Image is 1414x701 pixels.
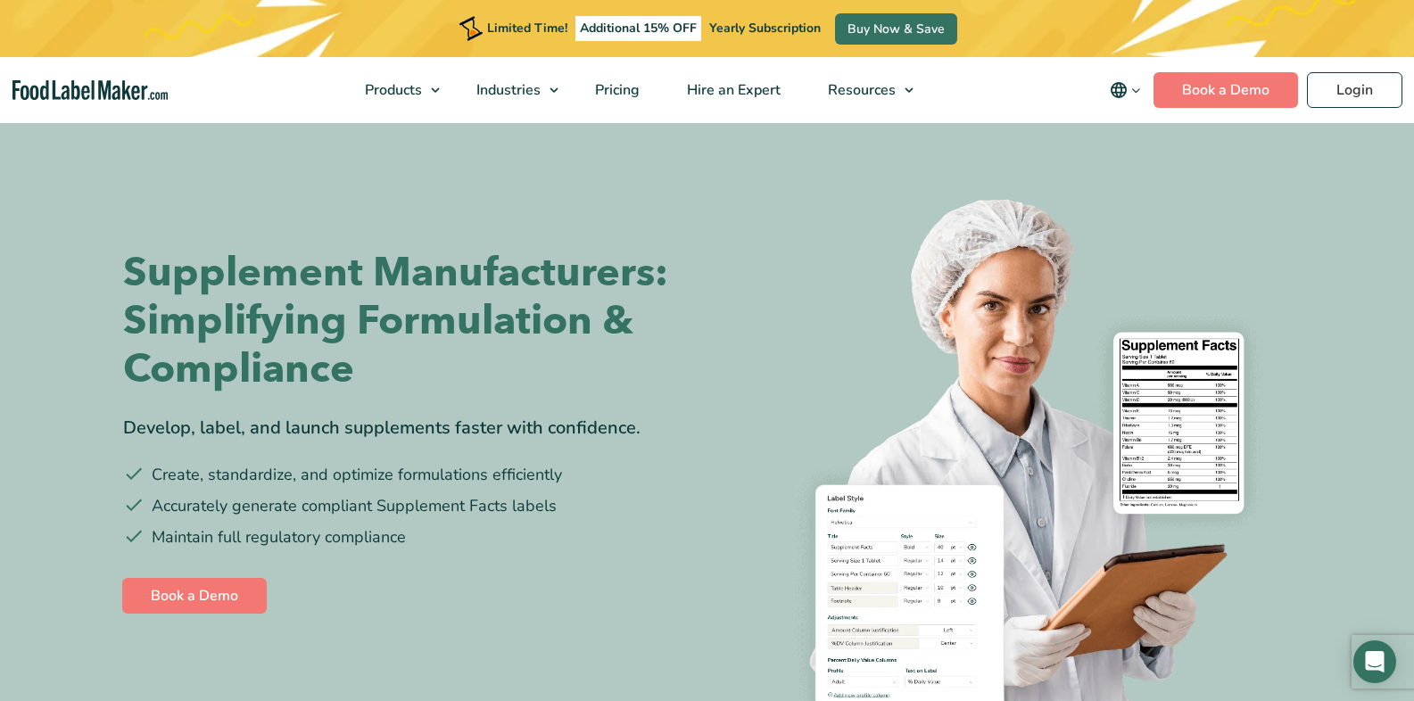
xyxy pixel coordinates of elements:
a: Login [1307,72,1402,108]
span: Limited Time! [487,20,567,37]
span: Pricing [590,80,641,100]
span: Additional 15% OFF [575,16,701,41]
a: Book a Demo [122,578,267,614]
li: Accurately generate compliant Supplement Facts labels [123,494,694,518]
span: Hire an Expert [682,80,782,100]
span: Industries [471,80,542,100]
span: Resources [823,80,897,100]
div: Open Intercom Messenger [1353,640,1396,683]
span: Products [360,80,424,100]
li: Maintain full regulatory compliance [123,525,694,549]
a: Products [342,57,449,123]
a: Industries [453,57,567,123]
li: Create, standardize, and optimize formulations efficiently [123,463,694,487]
a: Book a Demo [1154,72,1298,108]
h1: Supplement Manufacturers: Simplifying Formulation & Compliance [123,249,694,393]
a: Hire an Expert [664,57,800,123]
div: Develop, label, and launch supplements faster with confidence. [123,415,694,441]
span: Yearly Subscription [709,20,821,37]
a: Buy Now & Save [835,13,957,45]
a: Resources [805,57,922,123]
a: Pricing [572,57,659,123]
